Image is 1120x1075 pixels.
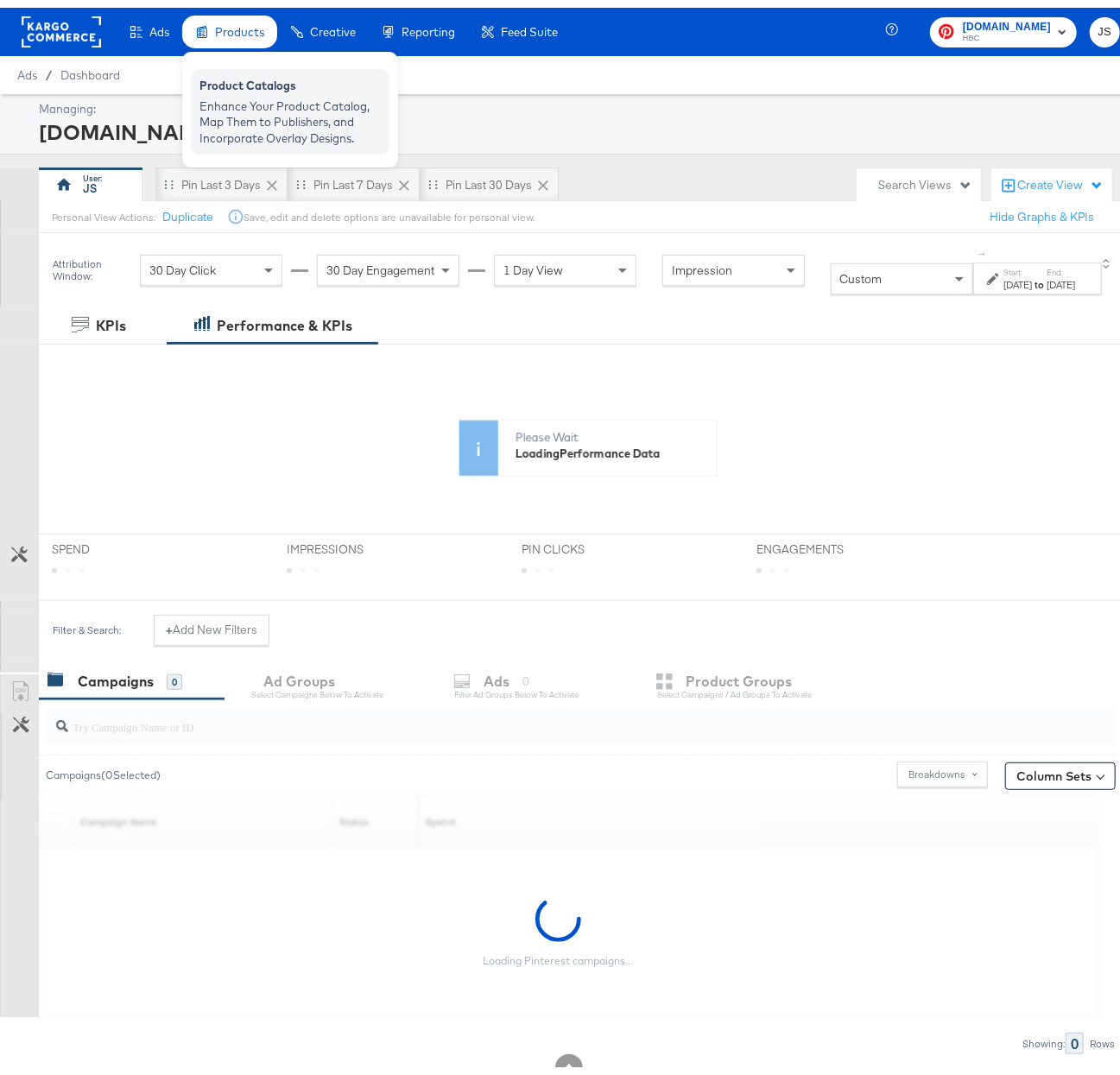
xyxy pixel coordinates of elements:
[52,203,156,217] div: Personal View Actions:
[878,169,972,186] div: Search Views
[1066,1025,1084,1047] div: 0
[52,617,122,629] div: Filter & Search:
[326,255,434,270] span: 30 Day Engagement
[501,17,558,31] span: Feed Suite
[149,255,216,270] span: 30 Day Click
[166,614,173,630] strong: +
[1003,270,1032,284] div: [DATE]
[296,172,306,181] div: Drag to reorder tab
[1089,1030,1116,1042] div: Rows
[96,308,126,328] div: KPIs
[17,60,37,74] span: Ads
[402,17,455,31] span: Reporting
[310,17,356,31] span: Creative
[149,17,169,31] span: Ads
[428,172,438,181] div: Drag to reorder tab
[1022,1030,1066,1042] div: Showing:
[181,169,261,186] div: Pin Last 3 Days
[897,754,988,780] button: Breakdowns
[52,250,131,275] div: Attribution Window:
[217,308,352,328] div: Performance & KPIs
[154,607,269,638] button: +Add New Filters
[963,10,1051,28] span: [DOMAIN_NAME]
[1005,755,1116,782] button: Column Sets
[483,946,633,960] div: Loading Pinterest campaigns...
[1097,15,1113,35] span: JS
[163,201,214,218] button: Duplicate
[39,110,1116,139] div: [DOMAIN_NAME]
[840,263,883,279] span: Custom
[1017,169,1104,187] div: Create View
[46,760,161,775] div: Campaigns ( 0 Selected)
[39,93,1116,110] div: Managing:
[68,695,1022,729] input: Try Campaign Name or ID
[1047,270,1075,284] div: [DATE]
[60,60,120,74] a: Dashboard
[963,24,1051,38] span: HBC
[244,203,535,217] div: Save, edit and delete options are unavailable for personal view.
[164,172,174,181] div: Drag to reorder tab
[1090,9,1120,40] button: JS
[930,9,1077,40] button: [DOMAIN_NAME]HBC
[84,173,98,189] div: JS
[990,201,1094,218] button: Hide Graphs & KPIs
[672,255,732,270] span: Impression
[1032,270,1047,283] strong: to
[503,255,563,270] span: 1 Day View
[167,667,182,682] div: 0
[1003,259,1032,270] label: Start:
[975,243,991,250] span: ↑
[215,17,264,31] span: Products
[37,60,60,74] span: /
[446,169,532,186] div: Pin Last 30 Days
[313,169,393,186] div: Pin Last 7 Days
[1047,259,1075,270] label: End:
[78,664,154,684] div: Campaigns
